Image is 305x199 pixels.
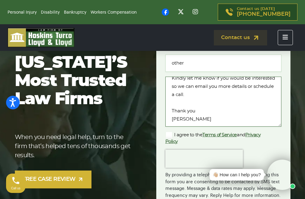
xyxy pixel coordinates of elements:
[8,28,75,47] img: logo
[253,179,266,192] a: Open chat
[8,10,37,15] a: Personal Injury
[165,133,261,144] a: Privacy Policy
[15,36,137,108] h1: One of [US_STATE]’s most trusted law firms
[237,7,290,17] p: Contact us [DATE]
[64,10,86,15] a: Bankruptcy
[11,187,21,190] span: Call us
[41,10,60,15] a: Disability
[165,150,243,168] iframe: reCAPTCHA
[15,133,137,160] p: When you need legal help, turn to the firm that’s helped tens of thousands get results.
[214,30,267,45] a: Contact us
[278,30,293,45] button: Toggle navigation
[202,133,237,137] a: Terms of Service
[218,4,297,21] a: Contact us [DATE][PHONE_NUMBER]
[165,55,281,72] input: Type of case or question
[237,11,290,17] span: [PHONE_NUMBER]
[78,176,84,182] img: arrow-up-right-light.svg
[91,10,137,15] a: Workers Compensation
[213,171,261,178] div: 👋🏼 How can I help you?
[165,131,272,145] label: I agree to the and
[15,171,91,188] a: FREE CASE REVIEW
